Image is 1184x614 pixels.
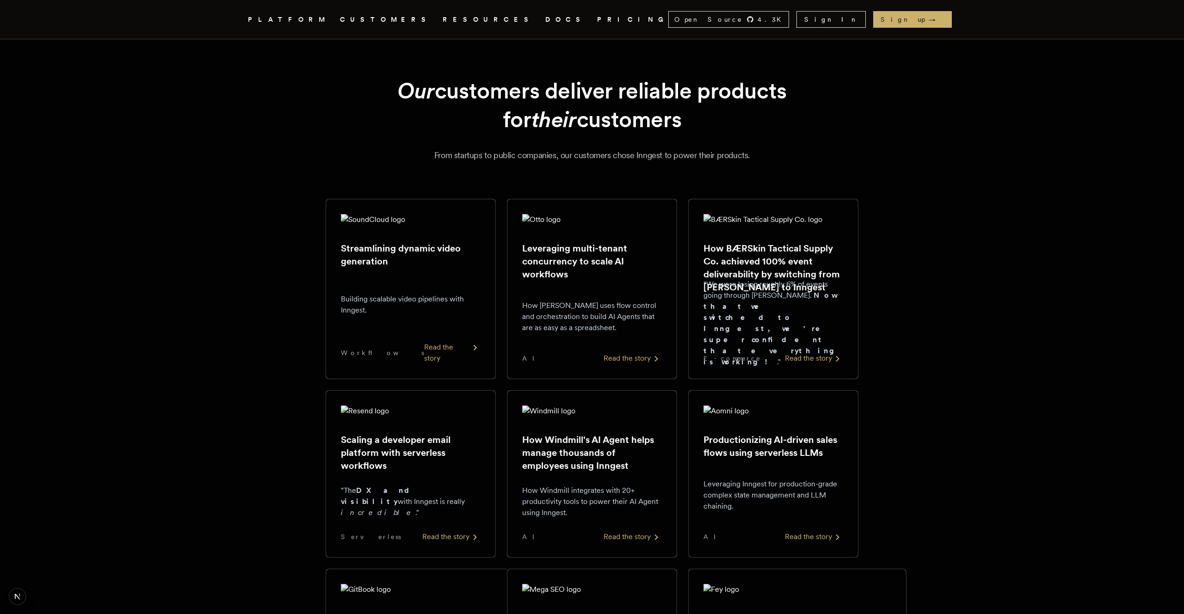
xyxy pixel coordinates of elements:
[522,214,662,229] img: Otto
[424,342,481,364] div: Read the story
[604,531,662,542] div: Read the story
[341,485,481,518] p: "The with Inngest is really ."
[522,532,543,541] span: AI
[545,14,586,25] a: DOCS
[531,106,577,133] em: their
[341,294,481,316] p: Building scalable video pipelines with Inngest.
[522,242,662,281] h2: Leveraging multi-tenant concurrency to scale AI workflows
[703,354,761,363] span: E-commerce
[597,14,668,25] a: PRICING
[341,242,481,268] h2: Streamlining dynamic video generation
[397,77,435,104] em: Our
[443,14,534,25] button: RESOURCES
[604,353,662,364] div: Read the story
[785,353,843,364] div: Read the story
[929,15,944,24] span: →
[248,14,329,25] button: PLATFORM
[259,149,925,162] p: From startups to public companies, our customers chose Inngest to power their products.
[422,531,481,542] div: Read the story
[522,300,662,333] p: How [PERSON_NAME] uses flow control and orchestration to build AI Agents that are as easy as a sp...
[703,405,843,424] img: Aomni
[703,479,843,512] p: Leveraging Inngest for production-grade complex state management and LLM chaining.
[341,405,481,420] img: Resend
[758,15,787,24] span: 4.3 K
[326,390,496,558] a: Resend logoScaling a developer email platform with serverless workflows"TheDX and visibilitywith ...
[674,15,743,24] span: Open Source
[522,485,662,518] p: How Windmill integrates with 20+ productivity tools to power their AI Agent using Inngest.
[341,433,481,472] h2: Scaling a developer email platform with serverless workflows
[688,390,858,558] a: Aomni logoProductionizing AI-driven sales flows using serverless LLMsLeveraging Inngest for produ...
[341,508,415,517] em: incredible
[340,14,432,25] a: CUSTOMERS
[688,199,858,379] a: BÆRSkin Tactical Supply Co. logoHow BÆRSkin Tactical Supply Co. achieved 100% event deliverabilit...
[703,291,841,366] strong: Now that we switched to Inngest, we're super confident that everything is working!
[341,584,505,602] img: GitBook
[522,405,662,420] img: Windmill
[703,584,891,602] img: Fey
[348,76,836,134] h1: customers deliver reliable products for customers
[522,433,662,472] h2: How Windmill's AI Agent helps manage thousands of employees using Inngest
[341,486,417,506] strong: DX and visibility
[507,390,677,558] a: Windmill logoHow Windmill's AI Agent helps manage thousands of employees using InngestHow Windmil...
[341,532,401,541] span: Serverless
[703,214,843,229] img: BÆRSkin Tactical Supply Co.
[703,433,843,459] h2: Productionizing AI-driven sales flows using serverless LLMs
[326,199,496,379] a: SoundCloud logoStreamlining dynamic video generationBuilding scalable video pipelines with Innges...
[796,11,866,28] a: Sign In
[522,584,662,595] img: Mega SEO
[785,531,843,542] div: Read the story
[341,214,481,233] img: SoundCloud
[703,279,843,368] p: "We were losing roughly 6% of events going through [PERSON_NAME]. ."
[522,354,543,363] span: AI
[873,11,952,28] a: Sign up
[703,532,724,541] span: AI
[341,348,424,357] span: Workflows
[507,199,677,379] a: Otto logoLeveraging multi-tenant concurrency to scale AI workflowsHow [PERSON_NAME] uses flow con...
[703,242,843,294] h2: How BÆRSkin Tactical Supply Co. achieved 100% event deliverability by switching from [PERSON_NAME...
